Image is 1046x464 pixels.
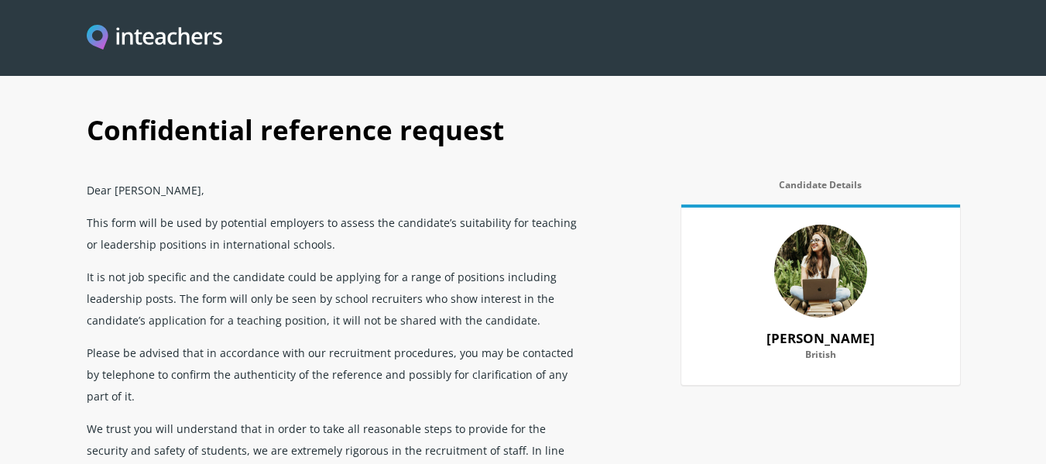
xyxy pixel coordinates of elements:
[87,98,960,174] h1: Confidential reference request
[774,225,867,318] img: 77388
[87,336,588,412] p: Please be advised that in accordance with our recruitment procedures, you may be contacted by tel...
[87,174,588,206] p: Dear [PERSON_NAME],
[87,260,588,336] p: It is not job specific and the candidate could be applying for a range of positions including lea...
[766,329,875,347] strong: [PERSON_NAME]
[700,349,941,369] label: British
[681,180,960,200] label: Candidate Details
[87,25,223,52] a: Visit this site's homepage
[87,206,588,260] p: This form will be used by potential employers to assess the candidate’s suitability for teaching ...
[87,25,223,52] img: Inteachers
